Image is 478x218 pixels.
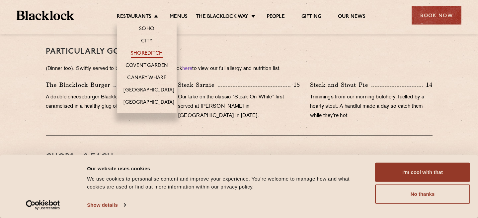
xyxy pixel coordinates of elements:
p: Steak and Stout Pie [310,80,371,89]
a: here [182,66,192,71]
a: Covent Garden [125,63,168,70]
p: (Dinner too). Swiftly served to be lunch-break-friendly. Click to view our full allergy and nutri... [46,64,433,74]
p: 14 [423,81,433,89]
p: A double cheeseburger Blacklocked with onions caramelised in a healthy glug of vermouth. [46,93,168,111]
a: Usercentrics Cookiebot - opens in a new window [14,200,72,210]
a: Gifting [301,14,321,21]
img: BL_Textured_Logo-footer-cropped.svg [17,11,74,20]
a: Our News [338,14,365,21]
button: I'm cool with that [375,163,470,182]
p: The Blacklock Burger [46,80,114,89]
div: Book Now [412,6,461,25]
h3: Chops - 8 each [46,153,433,161]
a: Canary Wharf [127,75,166,82]
a: Restaurants [117,14,151,21]
h3: PARTICULARLY GOOD AT LUNCH [46,47,433,56]
p: 15 [290,81,300,89]
div: Our website uses cookies [87,164,367,172]
p: Trimmings from our morning butchery, fuelled by a hearty stout. A handful made a day so catch the... [310,93,432,121]
p: Our take on the classic “Steak-On-White” first served at [PERSON_NAME] in [GEOGRAPHIC_DATA] in [D... [178,93,300,121]
a: [GEOGRAPHIC_DATA] [123,87,174,94]
a: Soho [139,26,154,33]
div: We use cookies to personalise content and improve your experience. You're welcome to manage how a... [87,175,367,191]
a: Menus [170,14,188,21]
a: [GEOGRAPHIC_DATA] [123,99,174,107]
a: The Blacklock Way [196,14,248,21]
button: No thanks [375,185,470,204]
a: People [267,14,285,21]
a: Shoreditch [131,50,163,58]
a: Show details [87,200,125,210]
p: Steak Sarnie [178,80,218,89]
a: City [141,38,152,45]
